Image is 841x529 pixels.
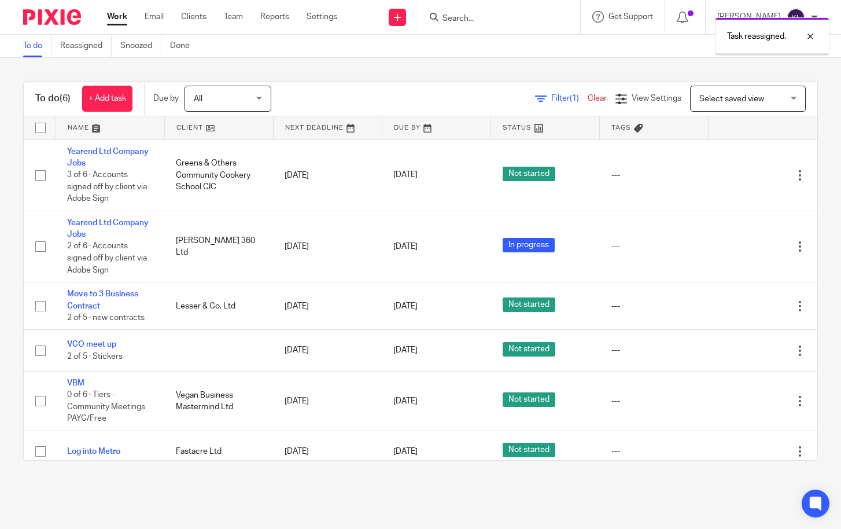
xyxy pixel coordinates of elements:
[67,314,145,322] span: 2 of 5 · new contracts
[164,371,273,431] td: Vegan Business Mastermind Ltd
[67,219,149,238] a: Yearend Ltd Company Jobs
[611,300,697,312] div: ---
[67,243,147,274] span: 2 of 6 · Accounts signed off by client via Adobe Sign
[503,297,555,312] span: Not started
[273,431,382,472] td: [DATE]
[120,35,161,57] a: Snoozed
[503,238,555,252] span: In progress
[273,330,382,371] td: [DATE]
[273,211,382,282] td: [DATE]
[393,447,418,455] span: [DATE]
[503,342,555,357] span: Not started
[224,11,243,23] a: Team
[307,11,337,23] a: Settings
[727,31,786,42] p: Task reassigned.
[632,94,681,102] span: View Settings
[393,347,418,355] span: [DATE]
[699,95,764,103] span: Select saved view
[67,379,84,387] a: VBM
[60,94,71,103] span: (6)
[503,443,555,457] span: Not started
[164,282,273,330] td: Lesser & Co. Ltd
[611,170,697,181] div: ---
[35,93,71,105] h1: To do
[611,241,697,252] div: ---
[153,93,179,104] p: Due by
[67,148,149,167] a: Yearend Ltd Company Jobs
[82,86,132,112] a: + Add task
[393,243,418,251] span: [DATE]
[260,11,289,23] a: Reports
[611,344,697,356] div: ---
[164,211,273,282] td: [PERSON_NAME] 360 Ltd
[393,302,418,310] span: [DATE]
[570,94,579,102] span: (1)
[393,397,418,405] span: [DATE]
[181,11,206,23] a: Clients
[551,94,588,102] span: Filter
[503,392,555,407] span: Not started
[588,94,607,102] a: Clear
[67,352,123,361] span: 2 of 5 · Stickers
[611,395,697,407] div: ---
[107,11,127,23] a: Work
[67,447,120,455] a: Log into Metro
[273,139,382,211] td: [DATE]
[170,35,198,57] a: Done
[611,124,631,131] span: Tags
[67,340,116,348] a: VCO meet up
[60,35,112,57] a: Reassigned
[194,95,202,103] span: All
[273,371,382,431] td: [DATE]
[787,8,805,27] img: svg%3E
[67,171,147,203] span: 3 of 6 · Accounts signed off by client via Adobe Sign
[145,11,164,23] a: Email
[611,446,697,457] div: ---
[23,9,81,25] img: Pixie
[164,139,273,211] td: Greens & Others Community Cookery School CIC
[164,431,273,472] td: Fastacre Ltd
[503,167,555,181] span: Not started
[23,35,51,57] a: To do
[273,282,382,330] td: [DATE]
[67,290,138,310] a: Move to 3 Business Contract
[393,171,418,179] span: [DATE]
[67,391,145,423] span: 0 of 6 · Tiers - Community Meetings PAYG/Free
